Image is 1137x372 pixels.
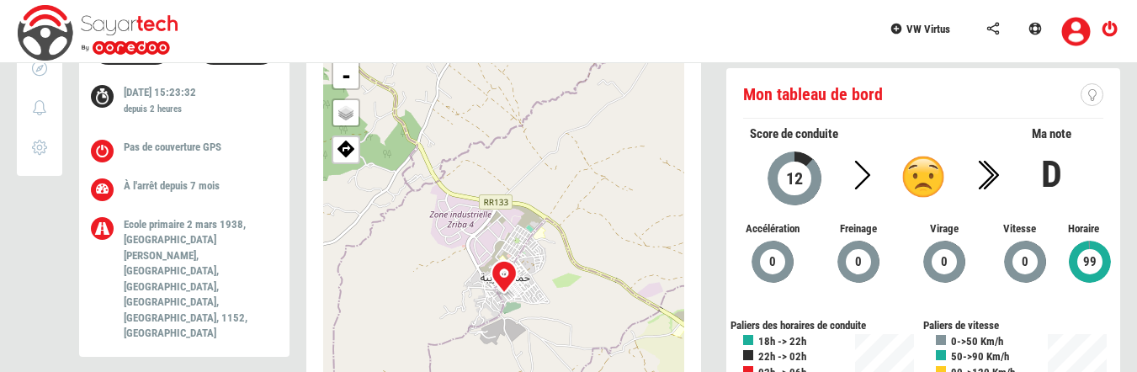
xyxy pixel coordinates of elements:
img: directions.png [337,139,355,157]
img: d.png [902,156,944,198]
span: Score de conduite [750,126,838,141]
p: Ecole primaire 2 mars 1938, [GEOGRAPHIC_DATA][PERSON_NAME], [GEOGRAPHIC_DATA], [GEOGRAPHIC_DATA],... [124,217,264,343]
div: Paliers de vitesse [923,318,1116,334]
span: depuis 7 mois [160,179,220,192]
span: Virage [914,221,975,237]
span: 0 [854,252,863,272]
span: Vitesse [1000,221,1039,237]
b: 18h -> 22h [758,335,806,348]
label: depuis 2 heures [124,103,182,116]
span: 0 [1021,252,1029,272]
span: Mon tableau de bord [743,84,883,104]
div: Paliers des horaires de conduite [731,318,923,334]
p: [DATE] 15:23:32 [124,85,264,120]
span: Ma note [1032,126,1071,141]
b: 50->90 Km/h [951,350,1009,363]
span: 12 [785,168,804,189]
a: Layers [333,100,359,125]
span: 99 [1082,252,1097,272]
a: Zoom out [333,63,359,88]
span: VW Virtus [906,23,950,35]
span: Freinage [828,221,889,237]
span: 0 [940,252,948,272]
p: Pas de couverture GPS [124,140,264,156]
span: Afficher ma position sur google map [333,137,359,157]
span: À l'arrêt [124,179,157,192]
span: 0 [768,252,777,272]
b: D [1041,152,1062,196]
b: 0->50 Km/h [951,335,1003,348]
span: Accélération [743,221,804,237]
span: Horaire [1065,221,1103,237]
b: 22h -> 02h [758,350,806,363]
